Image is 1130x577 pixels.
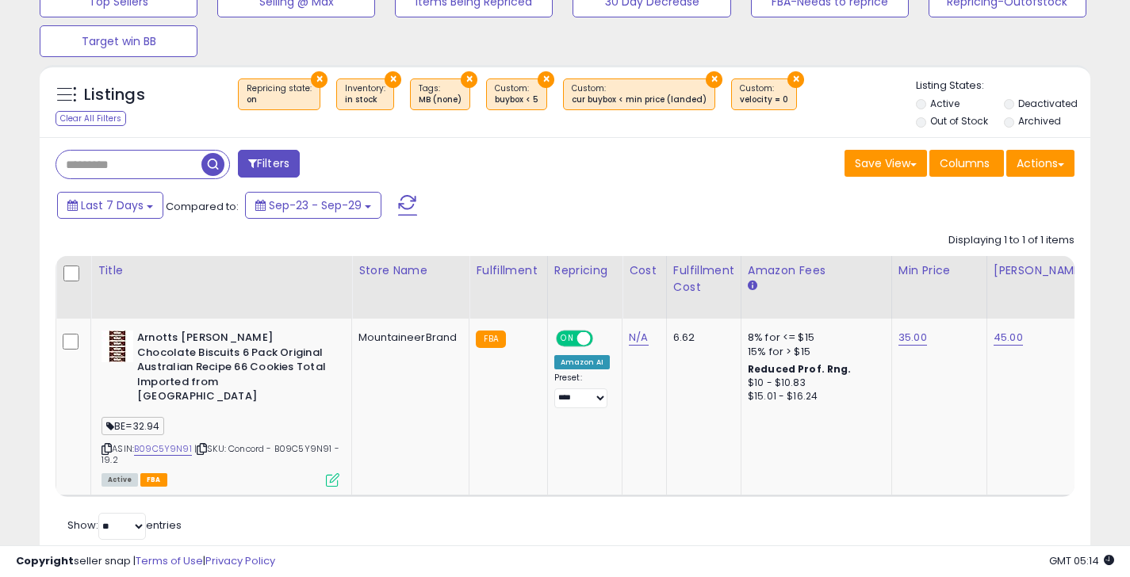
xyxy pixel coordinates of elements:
[419,94,462,105] div: MB (none)
[476,331,505,348] small: FBA
[385,71,401,88] button: ×
[787,71,804,88] button: ×
[930,114,988,128] label: Out of Stock
[554,262,615,279] div: Repricing
[673,262,734,296] div: Fulfillment Cost
[98,262,345,279] div: Title
[706,71,722,88] button: ×
[538,71,554,88] button: ×
[140,473,167,487] span: FBA
[56,111,126,126] div: Clear All Filters
[247,94,312,105] div: on
[845,150,927,177] button: Save View
[495,94,538,105] div: buybox < 5
[629,330,648,346] a: N/A
[1006,150,1074,177] button: Actions
[748,279,757,293] small: Amazon Fees.
[748,390,879,403] div: $15.01 - $16.24
[238,150,300,178] button: Filters
[81,197,144,213] span: Last 7 Days
[629,262,660,279] div: Cost
[40,25,197,57] button: Target win BB
[748,376,879,390] div: $10 - $10.83
[748,362,852,376] b: Reduced Prof. Rng.
[358,331,457,345] div: MountaineerBrand
[557,332,577,346] span: ON
[930,97,960,110] label: Active
[102,331,133,362] img: 41dxNdmiKSL._SL40_.jpg
[247,82,312,106] span: Repricing state :
[205,553,275,568] a: Privacy Policy
[67,518,182,533] span: Show: entries
[554,355,610,369] div: Amazon AI
[102,331,339,485] div: ASIN:
[57,192,163,219] button: Last 7 Days
[461,71,477,88] button: ×
[476,262,540,279] div: Fulfillment
[419,82,462,106] span: Tags :
[16,554,275,569] div: seller snap | |
[1018,114,1061,128] label: Archived
[102,473,138,487] span: All listings currently available for purchase on Amazon
[245,192,381,219] button: Sep-23 - Sep-29
[994,262,1088,279] div: [PERSON_NAME]
[898,330,927,346] a: 35.00
[929,150,1004,177] button: Columns
[269,197,362,213] span: Sep-23 - Sep-29
[948,233,1074,248] div: Displaying 1 to 1 of 1 items
[748,345,879,359] div: 15% for > $15
[748,262,885,279] div: Amazon Fees
[166,199,239,214] span: Compared to:
[134,442,192,456] a: B09C5Y9N91
[898,262,980,279] div: Min Price
[994,330,1023,346] a: 45.00
[1049,553,1114,568] span: 2025-10-7 05:14 GMT
[748,331,879,345] div: 8% for <= $15
[102,442,339,466] span: | SKU: Concord - B09C5Y9N91 - 19.2
[311,71,328,88] button: ×
[84,84,145,106] h5: Listings
[572,94,707,105] div: cur buybox < min price (landed)
[137,331,330,408] b: Arnotts [PERSON_NAME] Chocolate Biscuits 6 Pack Original Australian Recipe 66 Cookies Total Impor...
[358,262,462,279] div: Store Name
[1018,97,1078,110] label: Deactivated
[345,82,385,106] span: Inventory :
[916,78,1090,94] p: Listing States:
[740,82,788,106] span: Custom:
[591,332,616,346] span: OFF
[495,82,538,106] span: Custom:
[740,94,788,105] div: velocity = 0
[572,82,707,106] span: Custom:
[673,331,729,345] div: 6.62
[102,417,164,435] span: BE=32.94
[940,155,990,171] span: Columns
[345,94,385,105] div: in stock
[16,553,74,568] strong: Copyright
[136,553,203,568] a: Terms of Use
[554,373,610,408] div: Preset:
